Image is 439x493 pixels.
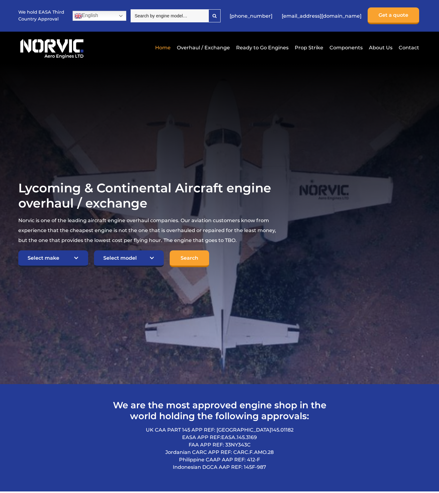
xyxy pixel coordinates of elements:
[170,250,209,267] input: Search
[279,8,365,24] a: [EMAIL_ADDRESS][DOMAIN_NAME]
[73,11,126,21] a: English
[18,36,85,59] img: Norvic Aero Engines logo
[226,8,275,24] a: [PHONE_NUMBER]
[74,12,82,20] img: en
[18,216,280,245] p: Norvic is one of the leading aircraft engine overhaul companies. Our aviation customers know from...
[397,40,419,55] a: Contact
[175,40,231,55] a: Overhaul / Exchange
[368,7,419,24] a: Get a quote
[131,9,208,22] input: Search by engine model…
[367,40,394,55] a: About Us
[102,400,337,421] h2: We are the most approved engine shop in the world holding the following approvals:
[293,40,325,55] a: Prop Strike
[221,434,257,440] span: EASA.145.3169
[102,426,337,471] p: UK CAA PART 145 APP REF: [GEOGRAPHIC_DATA]145.01182 EASA APP REF: FAA APP REF: 33NY343C Jordanian...
[18,180,280,211] h1: Lycoming & Continental Aircraft engine overhaul / exchange
[18,9,65,22] p: We hold EASA Third Country Approval
[235,40,290,55] a: Ready to Go Engines
[154,40,172,55] a: Home
[328,40,364,55] a: Components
